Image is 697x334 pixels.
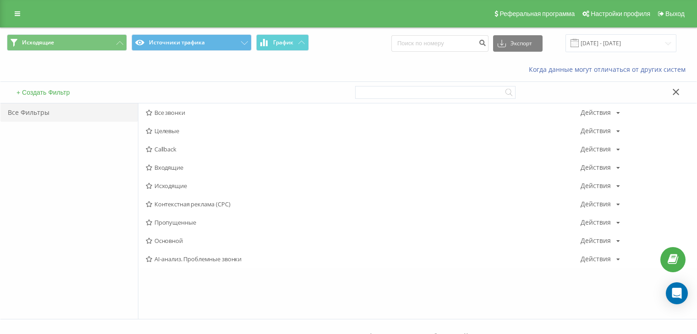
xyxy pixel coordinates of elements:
span: Реферальная программа [499,10,575,17]
div: Все Фильтры [0,103,138,122]
div: Действия [581,183,611,189]
input: Поиск по номеру [391,35,488,52]
a: Когда данные могут отличаться от других систем [529,65,690,74]
span: Целевые [146,128,581,134]
div: Действия [581,219,611,226]
span: Контекстная реклама (CPC) [146,201,581,207]
span: Callback [146,146,581,152]
span: Основной [146,237,581,244]
button: Источники трафика [132,34,252,51]
span: Все звонки [146,109,581,116]
div: Действия [581,146,611,152]
span: Настройки профиля [591,10,650,17]
span: График [273,39,293,46]
button: График [256,34,309,51]
button: Экспорт [493,35,543,52]
div: Действия [581,237,611,244]
div: Действия [581,256,611,262]
button: Закрыть [670,88,683,97]
div: Действия [581,128,611,134]
button: + Создать Фильтр [14,88,72,97]
div: Действия [581,201,611,207]
div: Действия [581,164,611,171]
div: Действия [581,109,611,116]
span: Исходящие [146,183,581,189]
span: Исходящие [22,39,54,46]
span: Пропущенные [146,219,581,226]
div: Open Intercom Messenger [666,282,688,304]
span: Выход [665,10,685,17]
span: AI-анализ. Проблемные звонки [146,256,581,262]
span: Входящие [146,164,581,171]
button: Исходящие [7,34,127,51]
